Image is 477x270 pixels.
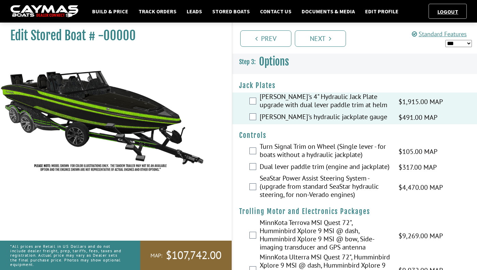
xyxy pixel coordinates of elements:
[239,81,470,90] h4: Jack Plates
[135,7,180,16] a: Track Orders
[362,7,402,16] a: Edit Profile
[239,207,470,216] h4: Trolling Motor and Electronics Packages
[399,112,437,123] span: $491.00 MAP
[238,29,477,47] ul: Pagination
[260,162,390,172] label: Dual lever paddle trim (engine and jackplate)
[183,7,205,16] a: Leads
[10,5,78,18] img: caymas-dealer-connect-2ed40d3bc7270c1d8d7ffb4b79bf05adc795679939227970def78ec6f6c03838.gif
[240,30,291,47] a: Prev
[209,7,253,16] a: Stored Boats
[399,231,443,241] span: $9,269.00 MAP
[10,241,125,270] p: *All prices are Retail in US Dollars and do not include dealer freight, prep, tariffs, fees, taxe...
[412,30,467,38] a: Standard Features
[150,252,162,259] span: MAP:
[10,28,215,43] h1: Edit Stored Boat # -00000
[140,241,232,270] a: MAP:$107,742.00
[434,8,462,15] a: Logout
[399,182,443,193] span: $4,470.00 MAP
[260,113,390,123] label: [PERSON_NAME]'s hydraulic jackplate gauge
[295,30,346,47] a: Next
[260,174,390,200] label: SeaStar Power Assist Steering System - (upgrade from standard SeaStar hydraulic steering, for non...
[257,7,295,16] a: Contact Us
[239,131,470,140] h4: Controls
[89,7,132,16] a: Build & Price
[399,162,437,172] span: $317.00 MAP
[399,146,437,157] span: $105.00 MAP
[166,248,221,262] span: $107,742.00
[232,49,477,74] h3: Options
[260,218,390,253] label: MinnKota Terrova MSI Quest 72", Humminbird Xplore 9 MSI @ dash, Humminbird Xplore 9 MSI @ bow, Si...
[399,97,443,107] span: $1,915.00 MAP
[260,142,390,160] label: Turn Signal Trim on Wheel (Single lever - for boats without a hydraulic jackplate)
[260,93,390,111] label: [PERSON_NAME]'s 4" Hydraulic Jack Plate upgrade with dual lever paddle trim at helm
[298,7,358,16] a: Documents & Media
